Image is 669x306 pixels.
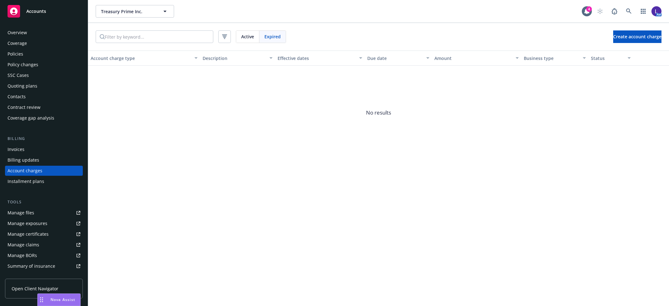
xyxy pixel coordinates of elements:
div: Tools [5,199,83,205]
a: Summary of insurance [5,261,83,271]
a: Billing updates [5,155,83,165]
a: Installment plans [5,176,83,186]
span: Open Client Navigator [12,285,58,292]
div: Quoting plans [8,81,37,91]
a: Switch app [637,5,650,18]
a: SSC Cases [5,70,83,80]
input: Filter by keyword... [105,31,213,43]
div: SSC Cases [8,70,29,80]
button: Amount [432,51,521,66]
div: Coverage gap analysis [8,113,54,123]
svg: Search [100,34,105,39]
div: Installment plans [8,176,44,186]
a: Overview [5,28,83,38]
button: Status [588,51,633,66]
span: Accounts [26,9,46,14]
button: Treasury Prime Inc. [96,5,174,18]
a: Manage BORs [5,250,83,260]
div: Status [591,55,624,62]
button: Account charge type [88,51,200,66]
span: Nova Assist [50,297,75,302]
div: Contract review [8,102,40,112]
button: Due date [365,51,432,66]
div: Amount [434,55,512,62]
button: Nova Assist [37,293,81,306]
span: Create account charge [613,34,661,40]
div: 4 [586,6,592,12]
a: Quoting plans [5,81,83,91]
span: Treasury Prime Inc. [101,8,155,15]
div: Description [203,55,266,62]
a: Contract review [5,102,83,112]
a: Accounts [5,3,83,20]
div: Drag to move [38,294,45,306]
a: Invoices [5,144,83,154]
img: photo [651,6,661,16]
button: Create account charge [613,30,661,43]
div: Manage BORs [8,250,37,260]
a: Start snowing [594,5,606,18]
button: Business type [521,51,588,66]
div: Billing updates [8,155,39,165]
div: Manage files [8,208,34,218]
div: Coverage [8,38,27,48]
span: Active [241,33,254,40]
span: No results [88,66,669,160]
span: Expired [264,33,281,40]
a: Search [623,5,635,18]
a: Policy changes [5,60,83,70]
a: Contacts [5,92,83,102]
div: Summary of insurance [8,261,55,271]
div: Manage exposures [8,218,47,228]
div: Billing [5,136,83,142]
a: Report a Bug [608,5,621,18]
a: Coverage [5,38,83,48]
div: Contacts [8,92,26,102]
a: Policies [5,49,83,59]
button: Description [200,51,275,66]
div: Account charge type [91,55,191,62]
a: Manage claims [5,240,83,250]
div: Policy changes [8,60,38,70]
div: Due date [367,55,422,62]
div: Account charges [8,166,42,176]
a: Coverage gap analysis [5,113,83,123]
div: Invoices [8,144,24,154]
div: Manage claims [8,240,39,250]
div: Effective dates [278,55,355,62]
div: Overview [8,28,27,38]
div: Business type [524,55,579,62]
a: Manage certificates [5,229,83,239]
div: Policies [8,49,23,59]
a: Manage exposures [5,218,83,228]
a: Account charges [5,166,83,176]
div: Manage certificates [8,229,49,239]
a: Manage files [5,208,83,218]
button: Effective dates [275,51,364,66]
